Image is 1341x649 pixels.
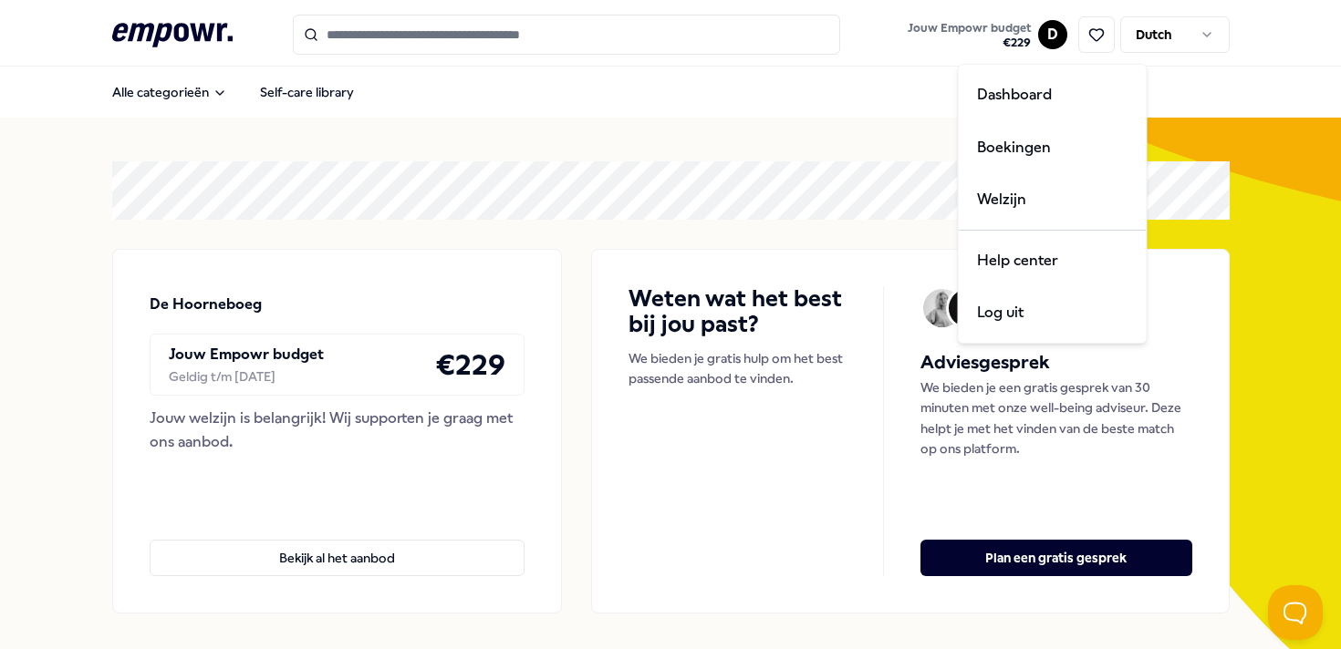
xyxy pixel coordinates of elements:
a: Boekingen [962,121,1143,174]
a: Help center [962,234,1143,287]
a: Welzijn [962,173,1143,226]
div: Log uit [962,286,1143,339]
div: D [958,64,1148,344]
a: Dashboard [962,68,1143,121]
